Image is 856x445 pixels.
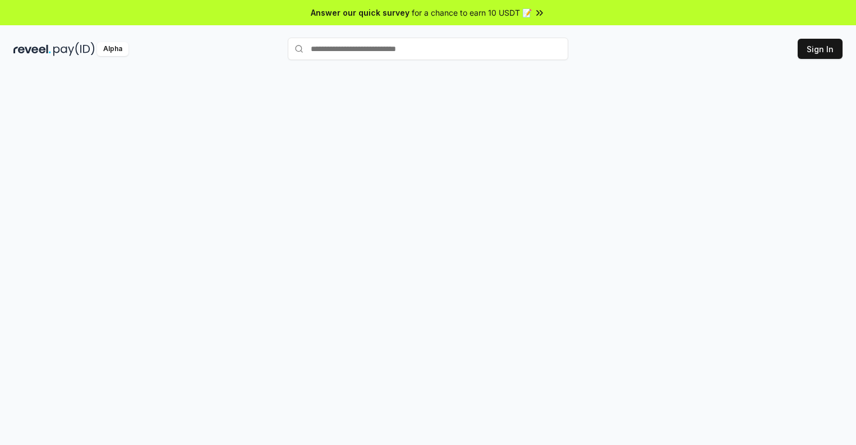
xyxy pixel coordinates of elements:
[53,42,95,56] img: pay_id
[97,42,128,56] div: Alpha
[412,7,532,19] span: for a chance to earn 10 USDT 📝
[798,39,843,59] button: Sign In
[13,42,51,56] img: reveel_dark
[311,7,409,19] span: Answer our quick survey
